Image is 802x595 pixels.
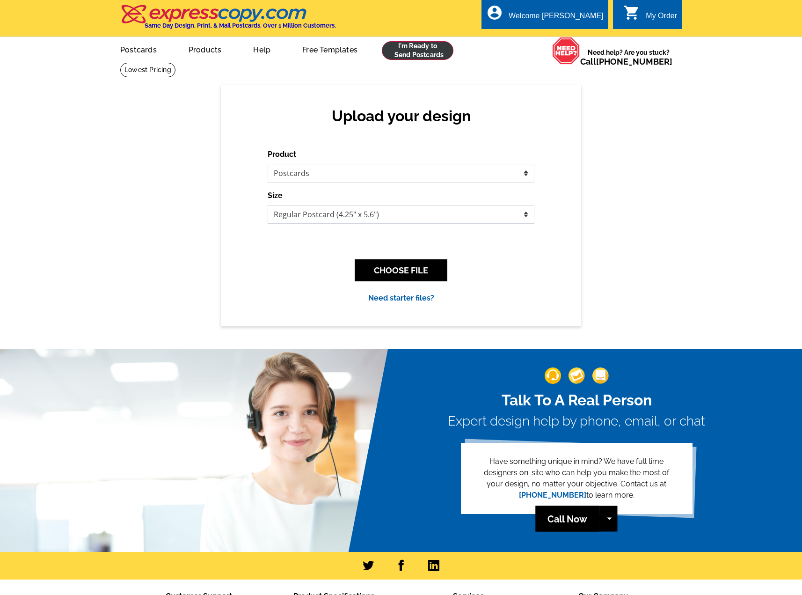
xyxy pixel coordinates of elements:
[545,367,561,384] img: support-img-1.png
[623,10,677,22] a: shopping_cart My Order
[277,107,525,125] h2: Upload your design
[536,506,599,532] a: Call Now
[268,190,283,201] label: Size
[519,491,586,500] a: [PHONE_NUMBER]
[623,4,640,21] i: shopping_cart
[596,57,672,66] a: [PHONE_NUMBER]
[592,367,609,384] img: support-img-3_1.png
[509,12,603,25] div: Welcome [PERSON_NAME]
[486,4,503,21] i: account_circle
[476,456,678,501] p: Have something unique in mind? We have full time designers on-site who can help you make the most...
[448,391,705,409] h2: Talk To A Real Person
[287,38,372,60] a: Free Templates
[368,294,434,302] a: Need starter files?
[268,149,296,160] label: Product
[580,48,677,66] span: Need help? Are you stuck?
[448,413,705,429] h3: Expert design help by phone, email, or chat
[355,259,447,281] button: CHOOSE FILE
[552,37,580,65] img: help
[105,38,172,60] a: Postcards
[145,22,336,29] h4: Same Day Design, Print, & Mail Postcards. Over 1 Million Customers.
[238,38,285,60] a: Help
[174,38,237,60] a: Products
[580,57,672,66] span: Call
[569,367,585,384] img: support-img-2.png
[120,11,336,29] a: Same Day Design, Print, & Mail Postcards. Over 1 Million Customers.
[646,12,677,25] div: My Order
